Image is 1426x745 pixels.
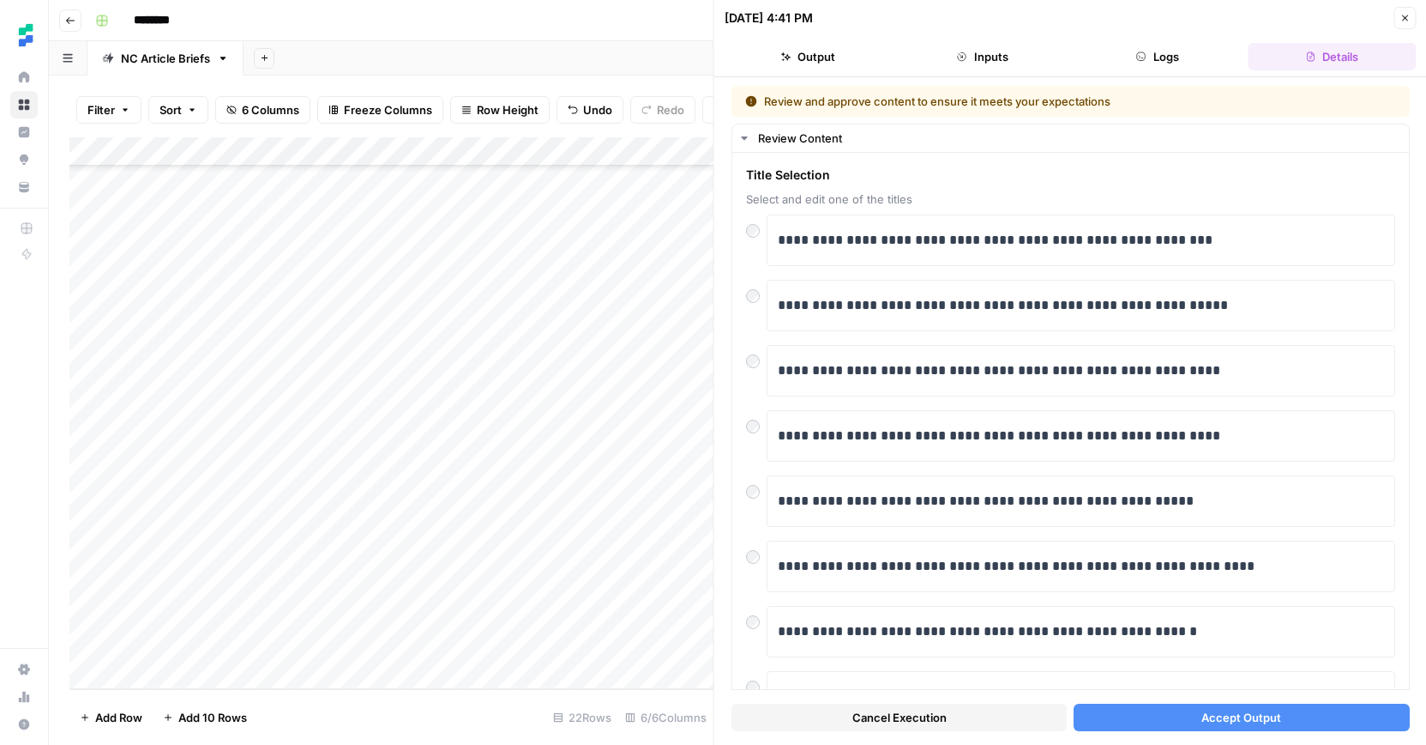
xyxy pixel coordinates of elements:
[758,130,1399,147] div: Review Content
[899,43,1067,70] button: Inputs
[731,704,1067,731] button: Cancel Execution
[477,101,539,118] span: Row Height
[630,96,695,124] button: Redo
[746,191,1395,208] span: Select and edit one of the titles
[69,704,153,731] button: Add Row
[95,709,142,726] span: Add Row
[87,101,115,118] span: Filter
[725,43,893,70] button: Output
[732,124,1409,152] button: Review Content
[10,118,38,146] a: Insights
[10,173,38,201] a: Your Data
[10,146,38,173] a: Opportunities
[1074,43,1242,70] button: Logs
[1074,704,1409,731] button: Accept Output
[317,96,443,124] button: Freeze Columns
[10,683,38,711] a: Usage
[10,14,38,57] button: Workspace: Ten Speed
[851,709,946,726] span: Cancel Execution
[1201,709,1281,726] span: Accept Output
[242,101,299,118] span: 6 Columns
[215,96,310,124] button: 6 Columns
[618,704,713,731] div: 6/6 Columns
[725,9,813,27] div: [DATE] 4:41 PM
[76,96,141,124] button: Filter
[546,704,618,731] div: 22 Rows
[148,96,208,124] button: Sort
[178,709,247,726] span: Add 10 Rows
[746,167,1395,184] span: Title Selection
[159,101,182,118] span: Sort
[10,656,38,683] a: Settings
[583,101,612,118] span: Undo
[121,50,210,67] div: NC Article Briefs
[87,41,244,76] a: NC Article Briefs
[153,704,257,731] button: Add 10 Rows
[344,101,432,118] span: Freeze Columns
[450,96,550,124] button: Row Height
[10,91,38,118] a: Browse
[557,96,623,124] button: Undo
[745,93,1253,110] div: Review and approve content to ensure it meets your expectations
[1248,43,1416,70] button: Details
[657,101,684,118] span: Redo
[10,20,41,51] img: Ten Speed Logo
[10,64,38,91] a: Home
[10,711,38,738] button: Help + Support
